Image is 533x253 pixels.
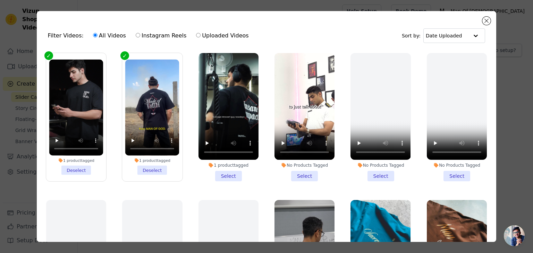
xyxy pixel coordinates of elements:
div: No Products Tagged [274,163,335,168]
div: Sort by: [402,28,485,43]
div: Filter Videos: [48,28,253,44]
label: Uploaded Videos [196,31,249,40]
div: 1 product tagged [49,158,103,163]
label: All Videos [93,31,126,40]
div: 1 product tagged [198,163,259,168]
div: No Products Tagged [350,163,411,168]
a: Open chat [504,225,525,246]
div: 1 product tagged [125,158,179,163]
div: No Products Tagged [427,163,487,168]
button: Close modal [482,17,491,25]
label: Instagram Reels [135,31,187,40]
